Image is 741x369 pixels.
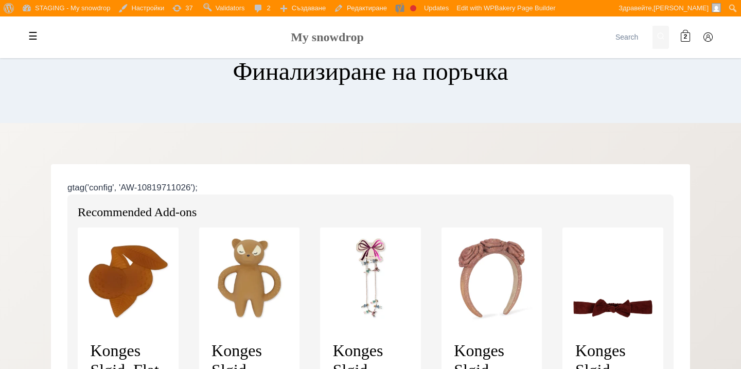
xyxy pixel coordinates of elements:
label: Toggle mobile menu [23,26,43,46]
img: Гумена бебешка гризалка под формата на животно от 100% естествен каучук с релефни текстури за мно... [199,227,300,328]
img: Детско колие и гривна с 5 цветни фигурки деца, държащи се за ръце, и мъниста от стъкло и еластан [320,227,421,328]
input: Search [611,26,652,49]
div: Focus keyphrase not set [410,5,416,11]
span: [PERSON_NAME] [654,4,709,12]
img: "Плоска бебешка гризалка “плодче” от естествен каучук – за успокояване на венците при никнене на ... [78,227,179,328]
h3: Recommended Add-ons [78,205,663,220]
span: 2 [684,32,687,42]
h1: Финализиране на поръчка [233,57,508,86]
img: Бляскава полиестерна диадема за коса в розов цвят с декоративни розички – разтеглива диадема за м... [442,227,542,328]
a: My snowdrop [291,30,364,44]
a: 2 [675,27,696,47]
img: Velvet Hairband Red Dahlia – кадифена лента за коса с червена панделка, 95 % рециклиран полиестер... [562,227,663,328]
